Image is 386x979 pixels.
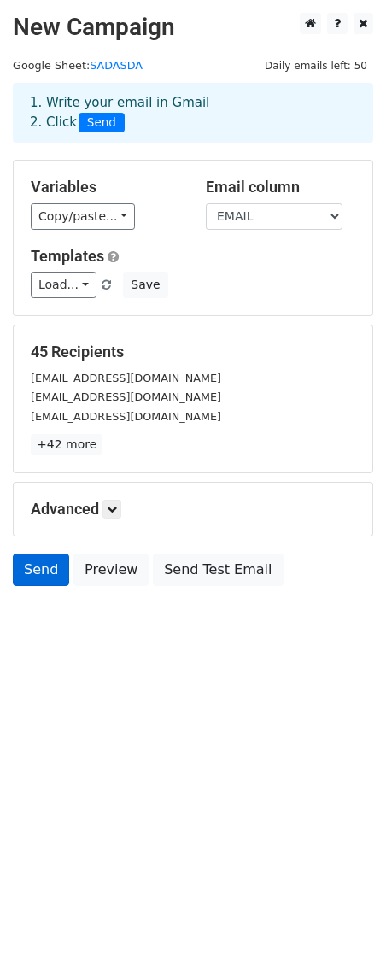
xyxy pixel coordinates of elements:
h5: Email column [206,178,355,196]
button: Save [123,272,167,298]
small: [EMAIL_ADDRESS][DOMAIN_NAME] [31,410,221,423]
small: Google Sheet: [13,59,143,72]
a: Send [13,554,69,586]
a: Preview [73,554,149,586]
a: Load... [31,272,96,298]
a: Send Test Email [153,554,283,586]
small: [EMAIL_ADDRESS][DOMAIN_NAME] [31,372,221,384]
div: 1. Write your email in Gmail 2. Click [17,93,369,132]
a: Copy/paste... [31,203,135,230]
a: Daily emails left: 50 [259,59,373,72]
iframe: Chat Widget [301,897,386,979]
a: +42 more [31,434,102,455]
a: SADASDA [90,59,143,72]
h2: New Campaign [13,13,373,42]
a: Templates [31,247,104,265]
h5: 45 Recipients [31,343,355,361]
h5: Advanced [31,500,355,519]
small: [EMAIL_ADDRESS][DOMAIN_NAME] [31,390,221,403]
h5: Variables [31,178,180,196]
span: Daily emails left: 50 [259,56,373,75]
span: Send [79,113,125,133]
